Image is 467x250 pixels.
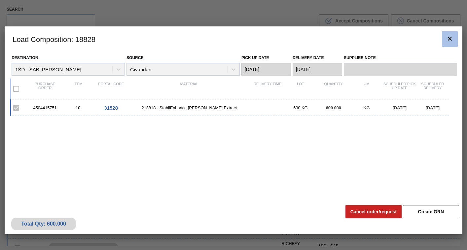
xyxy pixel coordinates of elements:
div: 10 [61,105,94,110]
span: 213818 - StabilEnhance Rosemary Extract [127,105,251,110]
span: KG [363,105,370,110]
label: Source [126,55,143,60]
div: Delivery Time [251,82,284,96]
button: Cancel order/request [345,205,402,218]
span: [DATE] [393,105,407,110]
div: Portal code [94,82,127,96]
div: Material [127,82,251,96]
label: Destination [12,55,38,60]
span: [DATE] [426,105,440,110]
div: Scheduled Delivery [416,82,449,96]
div: Item [61,82,94,96]
span: 31528 [104,105,118,111]
button: Create GRN [403,205,459,218]
div: Lot [284,82,317,96]
label: Pick up Date [241,55,269,60]
div: 600 KG [284,105,317,110]
input: mm/dd/yyyy [241,63,291,76]
div: Purchase order [28,82,61,96]
div: Quantity [317,82,350,96]
h3: Load Composition : 18828 [5,26,462,52]
div: Scheduled Pick up Date [383,82,416,96]
div: Total Qty: 600.000 [16,221,71,227]
label: Supplier Note [344,53,457,63]
div: Go to Order [94,105,127,111]
input: mm/dd/yyyy [293,63,342,76]
label: Delivery Date [293,55,324,60]
span: 600.000 [326,105,341,110]
div: UM [350,82,383,96]
div: 4504415751 [28,105,61,110]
